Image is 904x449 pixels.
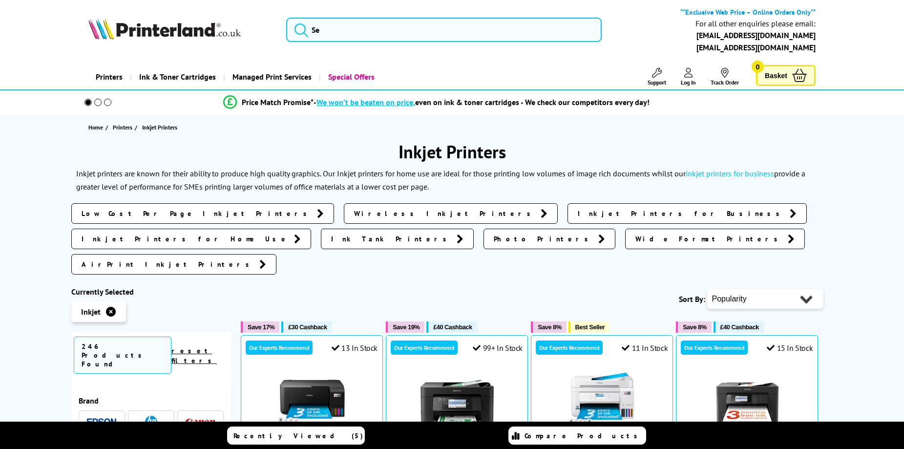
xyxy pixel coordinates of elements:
[433,323,472,331] span: £40 Cashback
[494,234,593,244] span: Photo Printers
[130,64,223,89] a: Ink & Toner Cartridges
[536,341,603,355] div: Our Experts Recommend
[683,323,706,331] span: Save 8%
[578,209,785,218] span: Inkjet Printers for Business
[767,343,813,353] div: 15 In Stock
[145,416,157,428] img: HP
[696,30,816,40] a: [EMAIL_ADDRESS][DOMAIN_NAME]
[426,321,477,333] button: £40 Cashback
[113,122,132,132] span: Printers
[354,209,536,218] span: Wireless Inkjet Printers
[82,234,289,244] span: Inkjet Printers for Home Use
[87,416,116,428] a: Epson
[765,69,787,82] span: Basket
[79,396,224,406] div: Brand
[241,321,279,333] button: Save 17%
[648,68,666,86] a: Support
[393,323,420,331] span: Save 19%
[332,343,378,353] div: 13 In Stock
[344,203,558,224] a: Wireless Inkjet Printers
[566,370,639,443] img: Epson EcoTank ET-4856
[233,431,363,440] span: Recently Viewed (5)
[575,323,605,331] span: Best Seller
[316,97,415,107] span: We won’t be beaten on price,
[676,321,711,333] button: Save 8%
[275,370,349,443] img: Epson EcoTank ET-2862
[484,229,615,249] a: Photo Printers
[76,169,805,192] p: Inkjet printers are known for their ability to produce high quality graphics. Our Inkjet printers...
[227,427,365,445] a: Recently Viewed (5)
[420,370,494,443] img: Epson WorkForce Pro WF-4820DWF
[319,64,382,89] a: Special Offers
[538,323,561,331] span: Save 8%
[681,341,748,355] div: Our Experts Recommend
[714,321,764,333] button: £40 Cashback
[248,323,274,331] span: Save 17%
[681,68,696,86] a: Log In
[71,254,276,275] a: AirPrint Inkjet Printers
[82,209,312,218] span: Low Cost Per Page Inkjet Printers
[246,341,313,355] div: Our Experts Recommend
[82,259,254,269] span: AirPrint Inkjet Printers
[711,68,739,86] a: Track Order
[242,97,314,107] span: Price Match Promise*
[622,343,668,353] div: 11 In Stock
[711,370,784,443] img: Epson WorkForce WF-7840DTWF
[752,61,764,73] span: 0
[71,203,334,224] a: Low Cost Per Page Inkjet Printers
[625,229,805,249] a: Wide Format Printers
[186,416,215,428] a: Canon
[71,287,231,297] div: Currently Selected
[142,124,177,131] span: Inkjet Printers
[281,321,332,333] button: £30 Cashback
[71,140,833,163] h1: Inkjet Printers
[679,294,705,304] span: Sort By:
[568,203,807,224] a: Inkjet Printers for Business
[74,337,171,374] span: 246 Products Found
[473,343,523,353] div: 99+ In Stock
[686,169,774,178] a: inkjet printers for business
[531,321,566,333] button: Save 8%
[113,122,135,132] a: Printers
[139,64,216,89] span: Ink & Toner Cartridges
[81,307,101,317] span: Inkjet
[288,323,327,331] span: £30 Cashback
[314,97,650,107] div: - even on ink & toner cartridges - We check our competitors every day!
[87,418,116,426] img: Epson
[391,341,458,355] div: Our Experts Recommend
[525,431,643,440] span: Compare Products
[696,43,816,52] a: [EMAIL_ADDRESS][DOMAIN_NAME]
[331,234,452,244] span: Ink Tank Printers
[223,64,319,89] a: Managed Print Services
[186,419,215,425] img: Canon
[648,79,666,86] span: Support
[635,234,783,244] span: Wide Format Printers
[681,79,696,86] span: Log In
[386,321,424,333] button: Save 19%
[66,94,807,111] li: modal_Promise
[88,122,105,132] a: Home
[720,323,759,331] span: £40 Cashback
[695,19,816,28] div: For all other enquiries please email:
[680,7,816,17] b: **Exclusive Web Price – Online Orders Only**
[286,18,602,42] input: Se
[88,18,241,40] img: Printerland Logo
[508,427,646,445] a: Compare Products
[71,229,311,249] a: Inkjet Printers for Home Use
[88,18,274,42] a: Printerland Logo
[171,346,217,365] a: reset filters
[568,321,610,333] button: Best Seller
[321,229,474,249] a: Ink Tank Printers
[756,65,816,86] a: Basket 0
[88,64,130,89] a: Printers
[136,416,166,428] a: HP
